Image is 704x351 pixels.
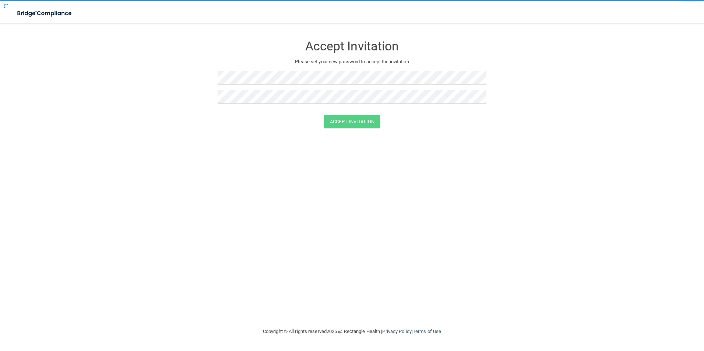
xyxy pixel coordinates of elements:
img: bridge_compliance_login_screen.278c3ca4.svg [11,6,79,21]
button: Accept Invitation [324,115,380,128]
a: Privacy Policy [382,329,411,334]
h3: Accept Invitation [218,39,486,53]
div: Copyright © All rights reserved 2025 @ Rectangle Health | | [218,320,486,343]
p: Please set your new password to accept the invitation [223,57,481,66]
a: Terms of Use [413,329,441,334]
